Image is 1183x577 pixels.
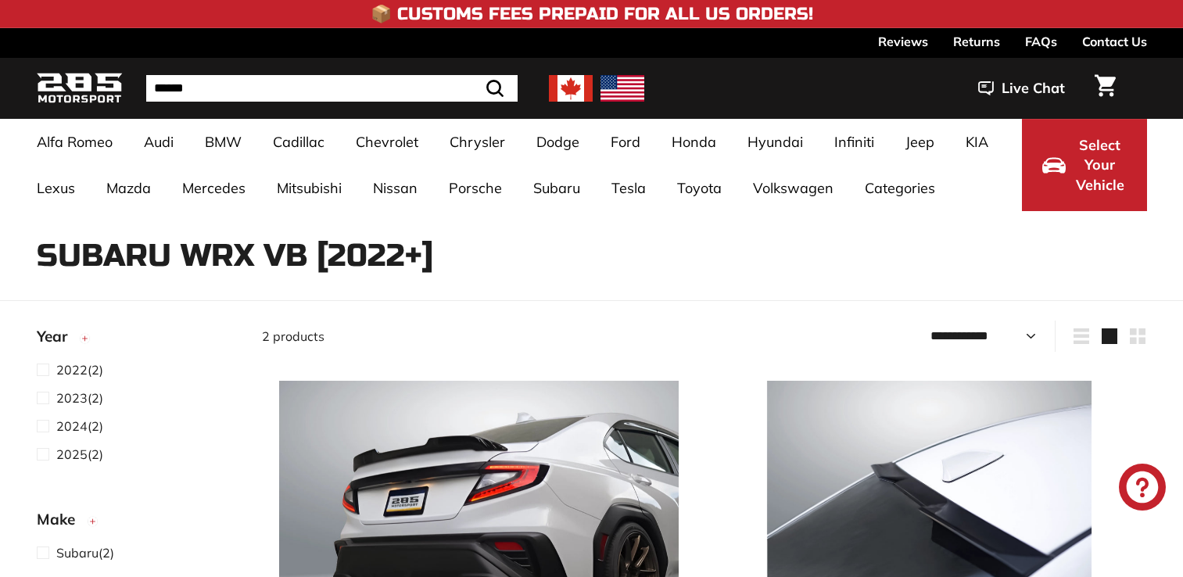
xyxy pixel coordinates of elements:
[890,119,950,165] a: Jeep
[56,389,103,407] span: (2)
[37,325,79,348] span: Year
[732,119,819,165] a: Hyundai
[958,69,1085,108] button: Live Chat
[595,119,656,165] a: Ford
[1082,28,1147,55] a: Contact Us
[56,418,88,434] span: 2024
[167,165,261,211] a: Mercedes
[340,119,434,165] a: Chevrolet
[262,327,704,346] div: 2 products
[56,446,88,462] span: 2025
[950,119,1004,165] a: KIA
[56,417,103,435] span: (2)
[37,321,237,360] button: Year
[56,360,103,379] span: (2)
[1022,119,1147,211] button: Select Your Vehicle
[146,75,518,102] input: Search
[56,445,103,464] span: (2)
[656,119,732,165] a: Honda
[21,119,128,165] a: Alfa Romeo
[1085,62,1125,115] a: Cart
[56,362,88,378] span: 2022
[37,70,123,107] img: Logo_285_Motorsport_areodynamics_components
[91,165,167,211] a: Mazda
[953,28,1000,55] a: Returns
[37,238,1147,273] h1: Subaru WRX VB [2022+]
[819,119,890,165] a: Infiniti
[1114,464,1170,514] inbox-online-store-chat: Shopify online store chat
[1074,135,1127,195] span: Select Your Vehicle
[433,165,518,211] a: Porsche
[518,165,596,211] a: Subaru
[521,119,595,165] a: Dodge
[878,28,928,55] a: Reviews
[21,165,91,211] a: Lexus
[257,119,340,165] a: Cadillac
[37,504,237,543] button: Make
[128,119,189,165] a: Audi
[56,543,114,562] span: (2)
[371,5,813,23] h4: 📦 Customs Fees Prepaid for All US Orders!
[1025,28,1057,55] a: FAQs
[357,165,433,211] a: Nissan
[849,165,951,211] a: Categories
[56,390,88,406] span: 2023
[189,119,257,165] a: BMW
[261,165,357,211] a: Mitsubishi
[1002,78,1065,99] span: Live Chat
[37,508,87,531] span: Make
[596,165,661,211] a: Tesla
[737,165,849,211] a: Volkswagen
[661,165,737,211] a: Toyota
[56,545,99,561] span: Subaru
[434,119,521,165] a: Chrysler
